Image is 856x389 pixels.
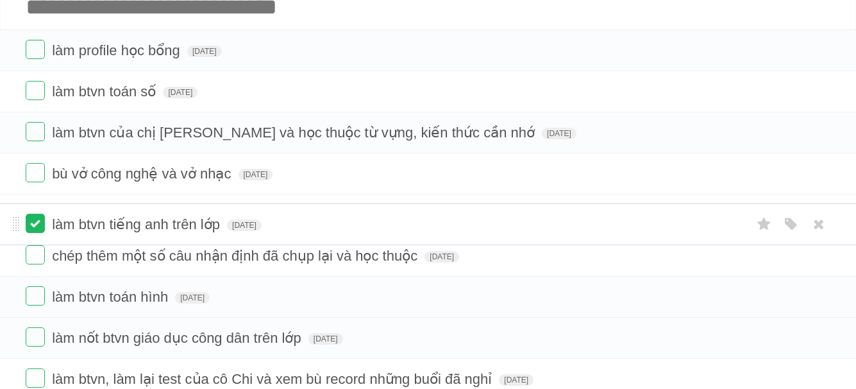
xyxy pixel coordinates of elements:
[163,87,197,98] span: [DATE]
[52,330,305,346] span: làm nốt btvn giáo dục công dân trên lớp
[52,216,223,232] span: làm btvn tiếng anh trên lớp
[26,122,45,141] label: Done
[227,220,262,231] span: [DATE]
[52,166,234,182] span: bù vở công nghệ và vở nhạc
[26,245,45,264] label: Done
[26,327,45,347] label: Done
[187,46,222,57] span: [DATE]
[26,163,45,182] label: Done
[52,42,183,58] span: làm profile học bổng
[52,125,538,141] span: làm btvn của chị [PERSON_NAME] và học thuộc từ vựng, kiến thức cần nhớ
[239,169,273,180] span: [DATE]
[26,368,45,388] label: Done
[26,40,45,59] label: Done
[26,81,45,100] label: Done
[499,374,533,386] span: [DATE]
[26,286,45,306] label: Done
[26,214,45,233] label: Done
[52,248,421,264] span: chép thêm một số câu nhận định đã chụp lại và học thuộc
[52,83,159,99] span: làm btvn toán số
[52,371,495,387] span: làm btvn, làm lại test của cô Chi và xem bù record những buổi đã nghỉ
[542,128,576,139] span: [DATE]
[52,289,171,305] span: làm btvn toán hình
[175,292,210,304] span: [DATE]
[752,214,776,235] label: Star task
[424,251,459,263] span: [DATE]
[308,333,343,345] span: [DATE]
